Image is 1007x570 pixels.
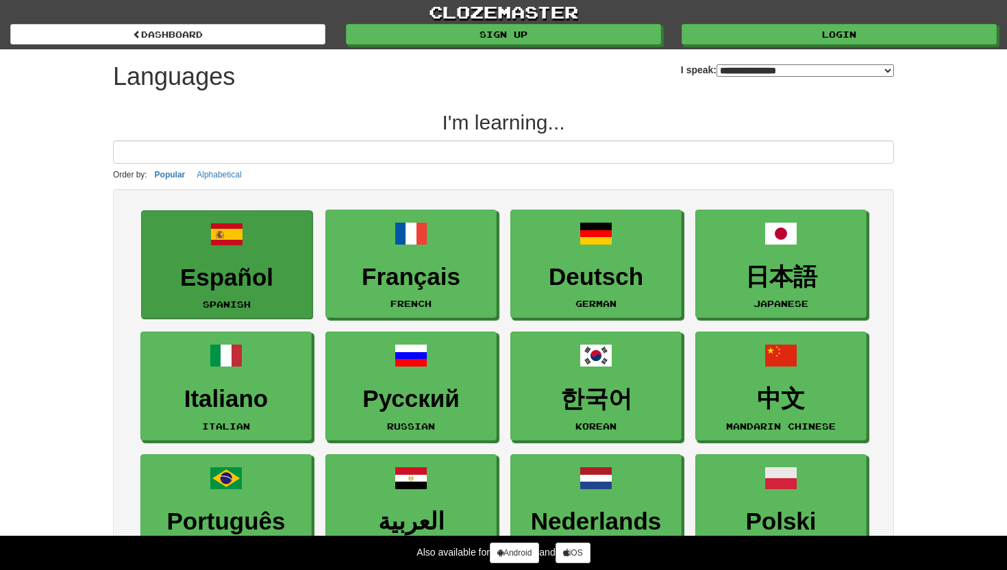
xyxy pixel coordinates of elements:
[149,264,305,291] h3: Español
[148,386,304,412] h3: Italiano
[510,210,682,319] a: DeutschGerman
[333,508,489,535] h3: العربية
[695,454,867,563] a: PolskiPolish
[556,543,590,563] a: iOS
[681,63,894,77] label: I speak:
[141,210,312,319] a: EspañolSpanish
[148,508,304,535] h3: Português
[10,24,325,45] a: dashboard
[390,299,432,308] small: French
[113,111,894,134] h2: I'm learning...
[575,421,617,431] small: Korean
[518,508,674,535] h3: Nederlands
[325,210,497,319] a: FrançaisFrench
[325,454,497,563] a: العربيةArabic
[333,264,489,290] h3: Français
[518,386,674,412] h3: 한국어
[325,332,497,441] a: РусскийRussian
[333,386,489,412] h3: Русский
[140,454,312,563] a: PortuguêsPortuguese
[695,332,867,441] a: 中文Mandarin Chinese
[703,508,859,535] h3: Polski
[151,167,190,182] button: Popular
[726,421,836,431] small: Mandarin Chinese
[754,299,808,308] small: Japanese
[192,167,245,182] button: Alphabetical
[203,299,251,309] small: Spanish
[695,210,867,319] a: 日本語Japanese
[682,24,997,45] a: Login
[510,332,682,441] a: 한국어Korean
[717,64,894,77] select: I speak:
[510,454,682,563] a: NederlandsDutch
[518,264,674,290] h3: Deutsch
[490,543,539,563] a: Android
[575,299,617,308] small: German
[140,332,312,441] a: ItalianoItalian
[346,24,661,45] a: Sign up
[703,386,859,412] h3: 中文
[703,264,859,290] h3: 日本語
[113,170,147,179] small: Order by:
[113,63,235,90] h1: Languages
[202,421,250,431] small: Italian
[387,421,435,431] small: Russian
